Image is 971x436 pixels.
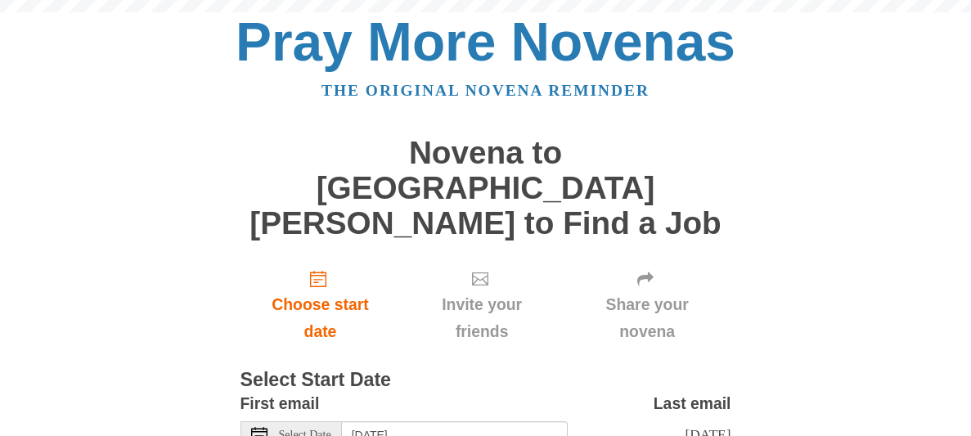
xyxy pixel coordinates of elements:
a: Pray More Novenas [236,11,735,72]
span: Choose start date [257,291,384,345]
h1: Novena to [GEOGRAPHIC_DATA][PERSON_NAME] to Find a Job [241,136,731,240]
h3: Select Start Date [241,370,731,391]
label: First email [241,390,320,417]
a: The original novena reminder [321,82,650,99]
span: Invite your friends [416,291,546,345]
div: Click "Next" to confirm your start date first. [400,257,563,354]
label: Last email [654,390,731,417]
span: Share your novena [580,291,715,345]
a: Choose start date [241,257,401,354]
div: Click "Next" to confirm your start date first. [564,257,731,354]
